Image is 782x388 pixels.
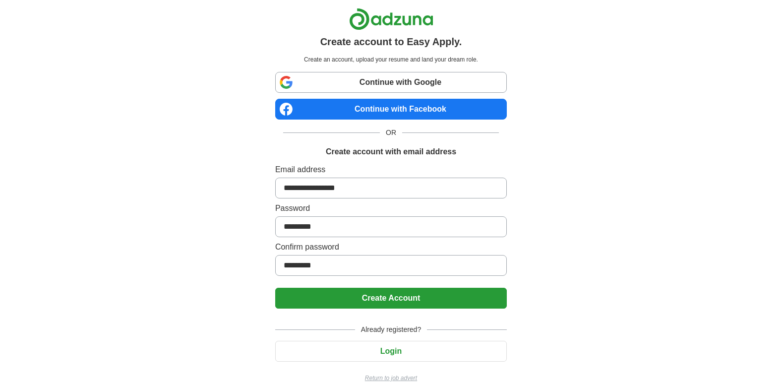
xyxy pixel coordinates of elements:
p: Create an account, upload your resume and land your dream role. [277,55,505,64]
a: Continue with Google [275,72,507,93]
h1: Create account with email address [326,146,456,158]
button: Create Account [275,288,507,309]
span: Already registered? [355,324,427,335]
label: Confirm password [275,241,507,253]
a: Return to job advert [275,374,507,383]
label: Email address [275,164,507,176]
button: Login [275,341,507,362]
a: Login [275,347,507,355]
span: OR [380,128,402,138]
a: Continue with Facebook [275,99,507,120]
h1: Create account to Easy Apply. [320,34,462,49]
img: Adzuna logo [349,8,433,30]
label: Password [275,202,507,214]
